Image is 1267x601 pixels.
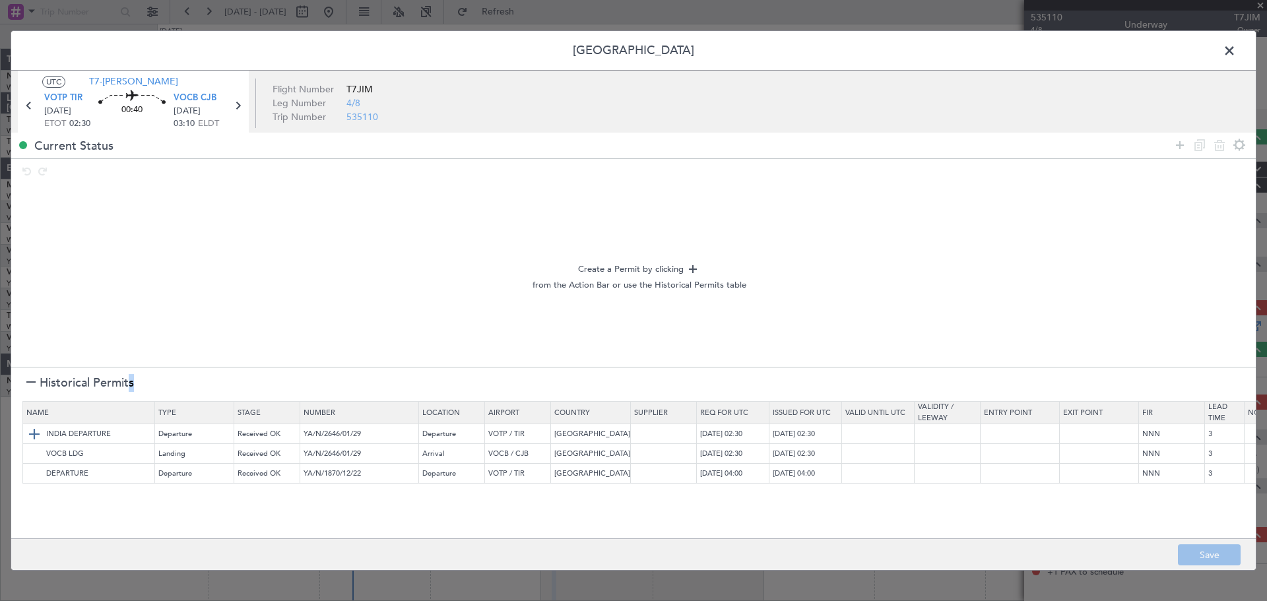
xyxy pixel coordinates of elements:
th: Lead Time [1205,402,1245,424]
td: 3 [1205,444,1245,464]
td: 3 [1205,464,1245,484]
td: NNN [1139,464,1205,484]
td: NNN [1139,424,1205,444]
td: 3 [1205,424,1245,444]
th: Entry Point [981,402,1060,424]
th: Fir [1139,402,1205,424]
p: from the Action Bar or use the Historical Permits table [22,279,1256,292]
header: [GEOGRAPHIC_DATA] [11,31,1256,71]
th: Exit Point [1060,402,1139,424]
td: NNN [1139,444,1205,464]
